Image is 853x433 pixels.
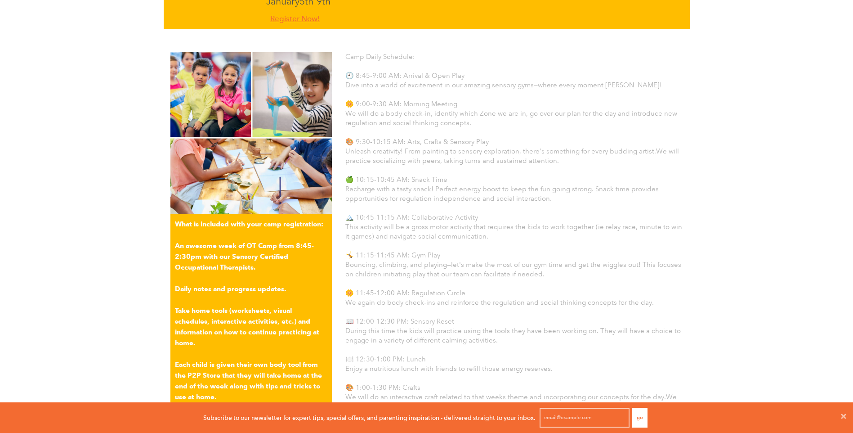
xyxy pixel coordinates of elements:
[345,53,415,61] span: Camp Daily Schedule:
[175,307,319,347] strong: Take home tools (worksheets, visual schedules, interactive activities, etc.) and information on h...
[270,13,320,25] span: Register Now!
[345,317,683,326] p: 📖 12:00-12:30 PM: Sensory Reset
[345,326,683,345] p: During this time the kids will practice using the tools they have been working on. They will have...
[345,364,683,374] p: Enjoy a nutritious lunch with friends to refill those energy reserves.
[345,251,683,260] p: 🤸 11:15-11:45 AM: Gym Play
[175,242,314,271] strong: An awesome week of OT Camp from 8:45-2:30pm with our Sensory Certified Occupational Therapists.
[345,147,683,166] p: Unleash creativity! From painting to sensory exploration, there's something for every budding art...
[540,408,630,428] input: email@example.com
[345,99,683,109] p: 🌼 9:00-9:30 AM: Morning Meeting
[175,285,286,293] strong: Daily notes and progress updates.
[345,222,683,241] p: This activity will be a gross motor activity that requires the kids to work together (ie relay ra...
[203,413,536,423] p: Subscribe to our newsletter for expert tips, special offers, and parenting inspiration - delivere...
[345,298,683,307] p: We again do body check-ins and reinforce the regulation and social thinking concepts for the day.
[345,137,683,147] p: 🎨 9:30-10:15 AM: Arts, Crafts & Sensory Play
[632,408,648,428] button: Go
[345,289,683,298] p: 🌼 11:45-12:00 AM: Regulation Circle
[345,175,683,185] p: 🍏 10:15-10:45 AM: Snack Time
[345,355,683,364] p: 🍽️ 12:30-1:00 PM: Lunch
[345,392,683,411] p: We will do an interactive craft related to that weeks theme and incorporating our concepts for th...
[345,213,683,222] p: 🏔️ 10:45-11:15 AM: Collaborative Activity
[175,361,322,401] b: Each child is given their own body tool from the P2P Store that they will take home at the end of...
[345,109,683,128] p: We will do a body check-in, identify which Zone we are in, go over our plan for the day and intro...
[345,71,683,81] p: 🕘 8:45-9:00 AM: Arrival & Open Play
[345,81,683,90] p: Dive into a world of excitement in our amazing sensory gyms—where every moment [PERSON_NAME]!
[345,185,683,203] p: Recharge with a tasty snack! Perfect energy boost to keep the fun going strong. Snack time provid...
[345,260,683,279] p: Bouncing, climbing, and playing—let's make the most of our gym time and get the wiggles out! This...
[345,383,683,392] p: 🎨 1:00-1:30 PM: Crafts
[270,6,320,25] a: Register Now!
[175,220,323,228] b: What is included with your camp registration:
